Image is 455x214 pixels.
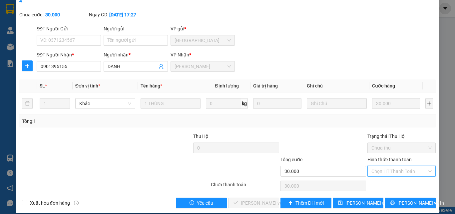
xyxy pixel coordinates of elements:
div: Người gửi [104,25,168,32]
span: Yêu cầu [197,199,213,207]
span: Chọn HT Thanh Toán [371,166,432,176]
span: Định lượng [215,83,238,88]
span: info-circle [74,201,79,205]
span: Phan Rang [175,61,231,71]
span: Chưa thu [371,143,432,153]
div: Tổng: 1 [22,118,176,125]
span: user-add [159,64,164,69]
span: Tổng cước [280,157,302,162]
input: VD: Bàn, Ghế [141,98,201,109]
button: plus [425,98,433,109]
span: Đơn vị tính [75,83,100,88]
div: Chưa cước : [19,11,88,18]
span: Cước hàng [372,83,395,88]
div: Trạng thái Thu Hộ [367,133,436,140]
span: Thêm ĐH mới [295,199,324,207]
input: 0 [372,98,420,109]
b: 30.000 [45,12,60,17]
span: [PERSON_NAME] thay đổi [345,199,399,207]
th: Ghi chú [304,79,369,92]
span: plus [22,63,32,68]
span: Xuất hóa đơn hàng [27,199,73,207]
span: Giá trị hàng [253,83,278,88]
span: Thu Hộ [193,134,209,139]
button: printer[PERSON_NAME] và In [385,198,436,208]
button: plusThêm ĐH mới [280,198,331,208]
span: [PERSON_NAME] và In [397,199,444,207]
div: VP gửi [171,25,235,32]
span: VP Nhận [171,52,189,57]
span: Tên hàng [141,83,162,88]
div: SĐT Người Nhận [37,51,101,58]
span: printer [390,200,395,206]
div: SĐT Người Gửi [37,25,101,32]
label: Hình thức thanh toán [367,157,412,162]
span: exclamation-circle [190,200,194,206]
span: save [338,200,343,206]
span: plus [288,200,293,206]
button: plus [22,60,33,71]
span: Khác [79,98,131,109]
input: Ghi Chú [307,98,367,109]
button: save[PERSON_NAME] thay đổi [333,198,384,208]
div: Chưa thanh toán [210,181,280,193]
button: exclamation-circleYêu cầu [176,198,227,208]
input: 0 [253,98,301,109]
div: Ngày GD: [89,11,157,18]
span: SL [40,83,45,88]
span: Sài Gòn [175,35,231,45]
span: kg [241,98,248,109]
button: check[PERSON_NAME] và Giao hàng [228,198,279,208]
div: Người nhận [104,51,168,58]
b: [DATE] 17:27 [109,12,136,17]
button: delete [22,98,33,109]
